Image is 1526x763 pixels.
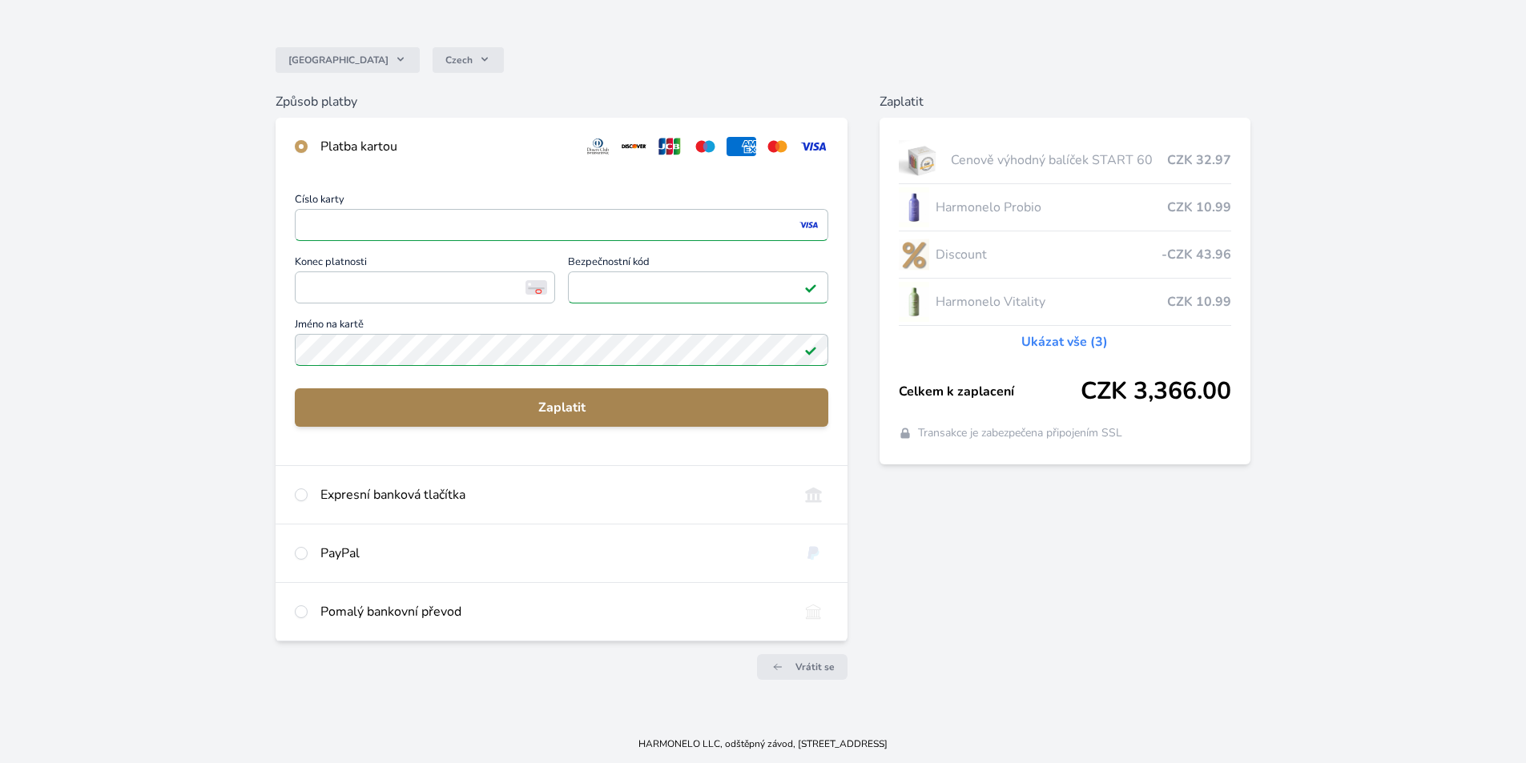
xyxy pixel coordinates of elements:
[899,140,944,180] img: start.jpg
[1167,292,1231,311] span: CZK 10.99
[899,282,929,322] img: CLEAN_VITALITY_se_stinem_x-lo.jpg
[691,137,720,156] img: maestro.svg
[899,187,929,227] img: CLEAN_PROBIO_se_stinem_x-lo.jpg
[433,47,504,73] button: Czech
[880,92,1250,111] h6: Zaplatit
[1167,198,1231,217] span: CZK 10.99
[936,198,1167,217] span: Harmonelo Probio
[445,54,473,66] span: Czech
[799,544,828,563] img: paypal.svg
[288,54,389,66] span: [GEOGRAPHIC_DATA]
[1021,332,1108,351] a: Ukázat vše (3)
[575,276,821,299] iframe: Iframe pro bezpečnostní kód
[936,292,1167,311] span: Harmonelo Vitality
[295,334,828,366] input: Jméno na kartěPlatné pole
[795,661,835,673] span: Vrátit se
[1081,377,1231,406] span: CZK 3,366.00
[899,235,929,275] img: discount-lo.png
[295,257,555,271] span: Konec platnosti
[525,280,547,295] img: Konec platnosti
[951,151,1167,170] span: Cenově výhodný balíček START 60
[295,388,828,427] button: Zaplatit
[799,602,828,621] img: bankTransfer_IBAN.svg
[763,137,792,156] img: mc.svg
[798,218,819,232] img: visa
[295,319,828,334] span: Jméno na kartě
[320,485,786,504] div: Expresní banková tlačítka
[799,137,828,156] img: visa.svg
[302,276,548,299] iframe: Iframe pro datum vypršení platnosti
[276,92,848,111] h6: Způsob platby
[799,485,828,504] img: onlineBanking_CZ.svg
[320,602,786,621] div: Pomalý bankovní převod
[1167,151,1231,170] span: CZK 32.97
[302,214,821,236] iframe: Iframe pro číslo karty
[918,425,1122,441] span: Transakce je zabezpečena připojením SSL
[804,281,817,294] img: Platné pole
[936,245,1162,264] span: Discount
[308,398,815,417] span: Zaplatit
[320,137,570,156] div: Platba kartou
[320,544,786,563] div: PayPal
[757,654,848,680] a: Vrátit se
[295,195,828,209] span: Číslo karty
[276,47,420,73] button: [GEOGRAPHIC_DATA]
[568,257,828,271] span: Bezpečnostní kód
[583,137,613,156] img: diners.svg
[804,343,817,356] img: Platné pole
[1162,245,1231,264] span: -CZK 43.96
[619,137,649,156] img: discover.svg
[655,137,685,156] img: jcb.svg
[899,382,1081,401] span: Celkem k zaplacení
[727,137,756,156] img: amex.svg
